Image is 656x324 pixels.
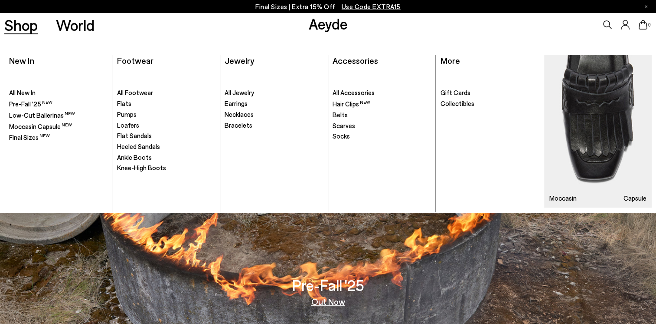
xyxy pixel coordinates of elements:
h3: Moccasin [549,195,577,202]
a: Socks [333,132,431,141]
a: All New In [9,89,108,97]
span: Flats [117,99,131,107]
span: Flat Sandals [117,132,152,139]
a: More [441,55,460,66]
a: 0 [639,20,647,30]
a: World [56,17,95,33]
a: Loafers [117,121,215,130]
a: Low-Cut Ballerinas [9,111,108,120]
a: Belts [333,111,431,119]
span: Final Sizes [9,133,50,141]
a: Collectibles [441,99,539,108]
a: Heeled Sandals [117,142,215,151]
a: Flat Sandals [117,132,215,140]
span: Navigate to /collections/ss25-final-sizes [342,3,401,10]
a: All Accessories [333,89,431,97]
span: Low-Cut Ballerinas [9,111,75,119]
a: Pre-Fall '25 [9,99,108,109]
a: New In [9,55,34,66]
a: Knee-High Boots [117,164,215,172]
span: Earrings [225,99,248,107]
span: Knee-High Boots [117,164,166,172]
span: 0 [647,23,652,27]
a: Hair Clips [333,99,431,109]
a: Ankle Boots [117,153,215,162]
a: Out Now [311,297,345,306]
span: All Footwear [117,89,153,96]
a: Necklaces [225,110,323,119]
a: Moccasin Capsule [9,122,108,131]
span: Gift Cards [441,89,470,96]
span: All Jewelry [225,89,254,96]
a: All Jewelry [225,89,323,97]
a: Footwear [117,55,153,66]
h3: Capsule [623,195,646,202]
span: Necklaces [225,110,254,118]
p: Final Sizes | Extra 15% Off [255,1,401,12]
span: Bracelets [225,121,252,129]
span: Loafers [117,121,139,129]
a: Accessories [333,55,378,66]
span: All Accessories [333,89,375,96]
a: Gift Cards [441,89,539,97]
a: All Footwear [117,89,215,97]
a: Bracelets [225,121,323,130]
span: Pumps [117,110,137,118]
span: Socks [333,132,350,140]
a: Pumps [117,110,215,119]
img: Mobile_e6eede4d-78b8-4bd1-ae2a-4197e375e133_900x.jpg [544,55,652,208]
a: Earrings [225,99,323,108]
a: Aeyde [308,14,347,33]
span: All New In [9,89,36,96]
span: Moccasin Capsule [9,122,72,130]
a: Final Sizes [9,133,108,142]
a: Scarves [333,122,431,130]
span: Belts [333,111,348,119]
h3: Pre-Fall '25 [292,278,364,293]
span: Scarves [333,122,355,129]
span: Pre-Fall '25 [9,100,52,108]
a: Moccasin Capsule [544,55,652,208]
a: Flats [117,99,215,108]
span: Hair Clips [333,100,370,108]
a: Shop [4,17,38,33]
span: Collectibles [441,99,474,107]
a: Jewelry [225,55,254,66]
span: Ankle Boots [117,153,152,161]
span: Heeled Sandals [117,142,160,150]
